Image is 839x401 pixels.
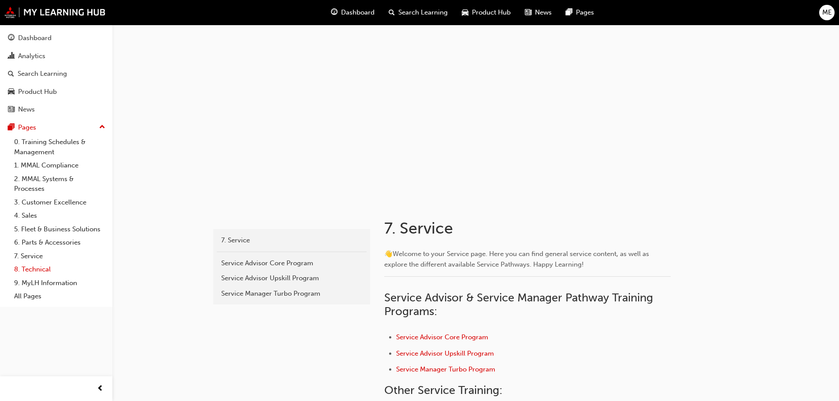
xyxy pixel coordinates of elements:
div: Product Hub [18,87,57,97]
span: News [535,7,552,18]
a: 8. Technical [11,263,109,276]
span: pages-icon [8,124,15,132]
a: Search Learning [4,66,109,82]
a: 9. MyLH Information [11,276,109,290]
button: Pages [4,119,109,136]
a: news-iconNews [518,4,559,22]
span: car-icon [462,7,468,18]
span: up-icon [99,122,105,133]
span: news-icon [525,7,531,18]
div: Service Advisor Upskill Program [221,273,362,283]
a: Service Manager Turbo Program [217,286,367,301]
img: mmal [4,7,106,18]
div: Dashboard [18,33,52,43]
div: 7. Service [221,235,362,245]
a: 6. Parts & Accessories [11,236,109,249]
a: guage-iconDashboard [324,4,382,22]
div: Service Manager Turbo Program [221,289,362,299]
h1: 7. Service [384,219,673,238]
a: Service Advisor Core Program [396,333,488,341]
span: ME [822,7,832,18]
div: News [18,104,35,115]
div: Pages [18,123,36,133]
a: Analytics [4,48,109,64]
a: Service Advisor Upskill Program [396,349,494,357]
button: DashboardAnalyticsSearch LearningProduct HubNews [4,28,109,119]
a: pages-iconPages [559,4,601,22]
div: Search Learning [18,69,67,79]
span: news-icon [8,106,15,114]
span: Pages [576,7,594,18]
span: search-icon [389,7,395,18]
span: prev-icon [97,383,104,394]
a: 7. Service [11,249,109,263]
span: chart-icon [8,52,15,60]
span: pages-icon [566,7,572,18]
div: Analytics [18,51,45,61]
a: 7. Service [217,233,367,248]
a: 3. Customer Excellence [11,196,109,209]
button: ME [819,5,835,20]
a: 1. MMAL Compliance [11,159,109,172]
a: car-iconProduct Hub [455,4,518,22]
span: Search Learning [398,7,448,18]
a: Dashboard [4,30,109,46]
a: Service Advisor Upskill Program [217,271,367,286]
a: News [4,101,109,118]
span: search-icon [8,70,14,78]
span: Product Hub [472,7,511,18]
a: Service Manager Turbo Program [396,365,495,373]
a: 2. MMAL Systems & Processes [11,172,109,196]
div: Service Advisor Core Program [221,258,362,268]
a: Product Hub [4,84,109,100]
span: Service Advisor & Service Manager Pathway Training Programs: [384,291,656,319]
a: search-iconSearch Learning [382,4,455,22]
a: Service Advisor Core Program [217,256,367,271]
span: guage-icon [331,7,338,18]
a: 4. Sales [11,209,109,223]
span: car-icon [8,88,15,96]
span: 👋 [384,250,393,258]
span: Other Service Training: [384,383,502,397]
span: Dashboard [341,7,375,18]
a: All Pages [11,290,109,303]
span: guage-icon [8,34,15,42]
a: 5. Fleet & Business Solutions [11,223,109,236]
a: 0. Training Schedules & Management [11,135,109,159]
span: Welcome to your Service page. Here you can find general service content, as well as explore the d... [384,250,651,268]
